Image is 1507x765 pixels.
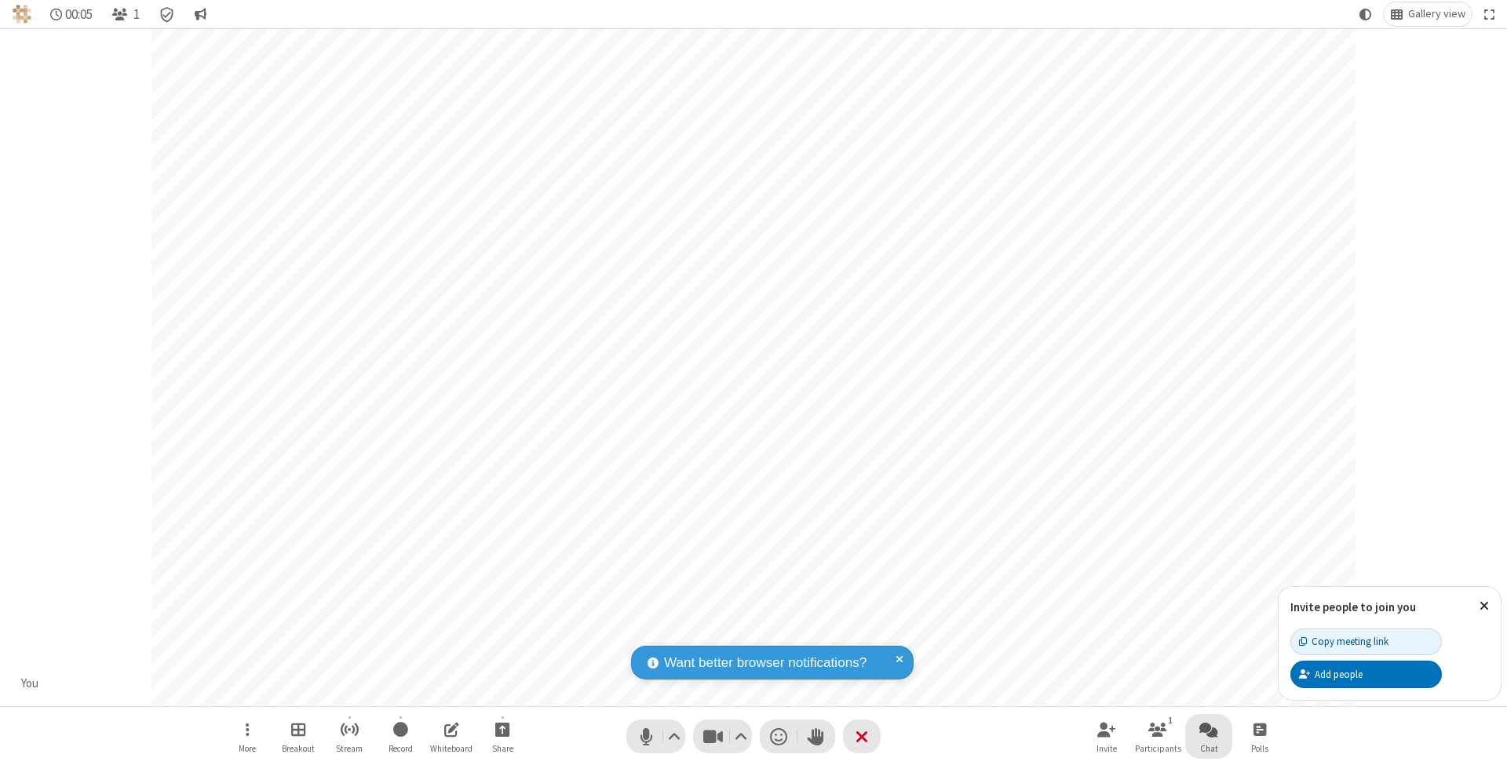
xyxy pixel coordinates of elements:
button: Change layout [1384,2,1472,26]
span: Stream [336,744,363,753]
button: End or leave meeting [843,719,881,753]
button: Open participant list [1134,714,1181,759]
span: Want better browser notifications? [664,653,867,673]
div: 1 [1164,713,1177,727]
button: Start streaming [326,714,373,759]
img: QA Selenium DO NOT DELETE OR CHANGE [13,5,31,24]
span: Invite [1096,744,1117,753]
span: Record [389,744,413,753]
div: Timer [44,2,100,26]
button: Start recording [377,714,424,759]
span: 00:05 [65,7,93,22]
button: Video setting [731,719,752,753]
button: Copy meeting link [1290,628,1442,655]
button: Raise hand [797,719,835,753]
button: Open shared whiteboard [428,714,475,759]
button: Open chat [1185,714,1232,759]
span: Gallery view [1408,8,1465,20]
span: More [239,744,256,753]
span: Breakout [282,744,315,753]
button: Mute (⌘+Shift+A) [626,719,685,753]
button: Conversation [188,2,213,26]
button: Close popover [1468,587,1501,625]
button: Open participant list [105,2,146,26]
span: Chat [1200,744,1218,753]
button: Open poll [1236,714,1283,759]
span: Share [492,744,513,753]
button: Using system theme [1353,2,1378,26]
button: Audio settings [664,719,685,753]
button: Manage Breakout Rooms [275,714,322,759]
span: Polls [1251,744,1268,753]
div: Copy meeting link [1299,634,1388,649]
div: You [16,675,45,693]
button: Stop video (⌘+Shift+V) [693,719,752,753]
span: 1 [133,7,140,22]
button: Open menu [224,714,271,759]
button: Start sharing [479,714,526,759]
span: Whiteboard [430,744,473,753]
span: Participants [1135,744,1181,753]
button: Invite participants (⌘+Shift+I) [1083,714,1130,759]
button: Add people [1290,661,1442,687]
button: Fullscreen [1478,2,1502,26]
label: Invite people to join you [1290,599,1416,614]
div: Meeting details Encryption enabled [152,2,182,26]
button: Send a reaction [760,719,797,753]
